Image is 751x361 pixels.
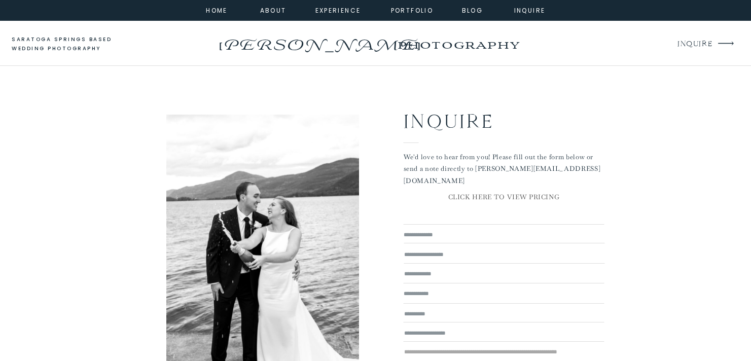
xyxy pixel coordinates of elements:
a: Blog [454,5,491,14]
a: CLICK HERE TO VIEW PRICING [404,191,604,205]
a: inquire [512,5,548,14]
a: [PERSON_NAME] [216,33,422,49]
a: photography [377,30,539,58]
a: home [203,5,231,14]
a: saratoga springs based wedding photography [12,35,131,54]
h2: Inquire [404,106,570,131]
a: experience [315,5,356,14]
a: INQUIRE [677,38,711,51]
a: about [260,5,283,14]
a: portfolio [390,5,434,14]
p: We'd love to hear from you! Please fill out the form below or send a note directly to [PERSON_NAM... [404,151,604,180]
